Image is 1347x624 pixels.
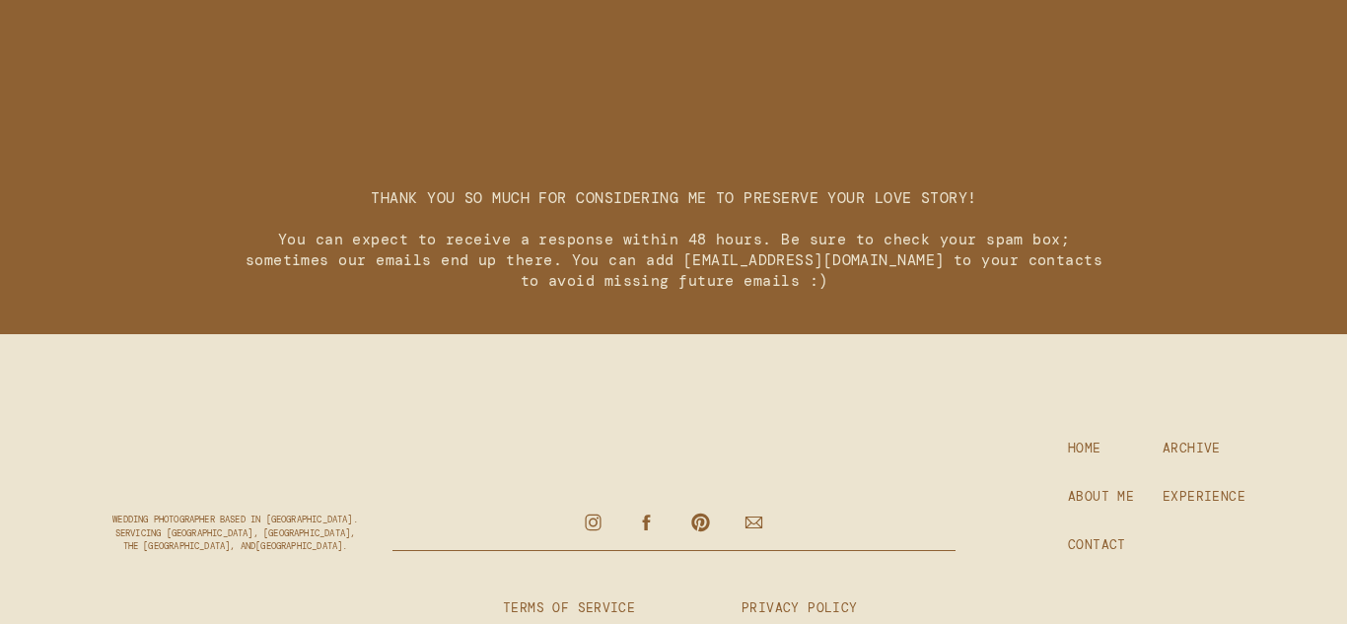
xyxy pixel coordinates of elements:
[1068,536,1132,554] a: CONTACT
[742,599,868,617] a: PRIVACY POLICY
[1068,488,1141,506] a: ABOUT ME
[1163,488,1234,506] a: EXPERIENCE
[238,188,1110,274] p: THANK YOU SO MUCH FOR CONSIDERING ME TO PRESERVE YOUR LOVE STORY! You can expect to receive a res...
[503,599,647,617] a: TERMS OF SERVICE
[111,514,359,564] h3: wedding photographer based in [GEOGRAPHIC_DATA]. Servicing [GEOGRAPHIC_DATA], [GEOGRAPHIC_DATA], ...
[1163,440,1222,457] a: ARCHIVE
[1068,440,1109,457] a: HOME
[255,540,342,552] a: [GEOGRAPHIC_DATA]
